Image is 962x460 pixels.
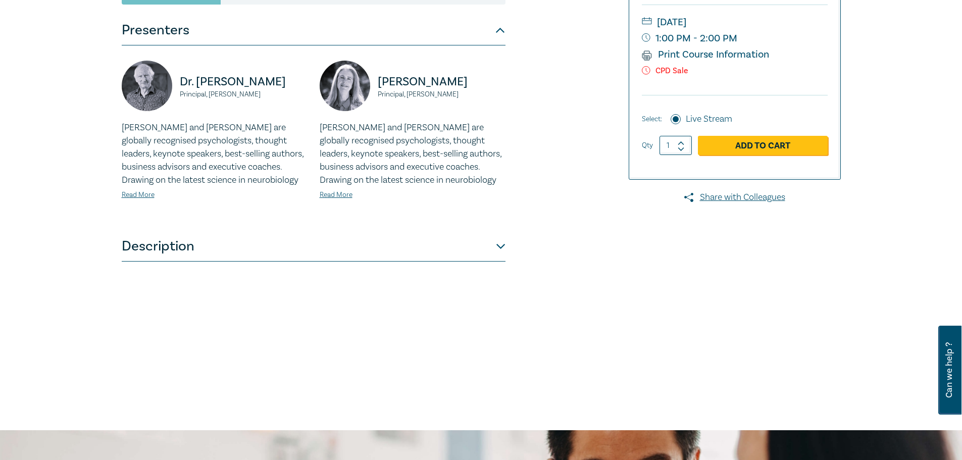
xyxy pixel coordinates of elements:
a: Read More [320,190,352,199]
a: Read More [122,190,155,199]
small: [DATE] [642,14,828,30]
a: Print Course Information [642,48,770,61]
p: [PERSON_NAME] and [PERSON_NAME] are globally recognised psychologists, thought leaders, keynote s... [320,121,505,187]
small: 1:00 PM - 2:00 PM [642,30,828,46]
span: Can we help ? [944,332,954,408]
label: Live Stream [686,113,732,126]
input: 1 [660,136,692,155]
p: Dr. [PERSON_NAME] [180,74,308,90]
small: Principal, [PERSON_NAME] [378,91,505,98]
button: Description [122,231,505,262]
a: Share with Colleagues [629,191,841,204]
span: Select: [642,114,662,125]
img: https://s3.ap-southeast-2.amazonaws.com/leo-cussen-store-production-content/Contacts/Bob%20Murray... [122,61,172,111]
a: Add to Cart [698,136,828,155]
p: CPD Sale [642,66,828,76]
img: https://s3.ap-southeast-2.amazonaws.com/leo-cussen-store-production-content/Contacts/Alicia%20For... [320,61,370,111]
p: [PERSON_NAME] and [PERSON_NAME] are globally recognised psychologists, thought leaders, keynote s... [122,121,308,187]
label: Qty [642,140,653,151]
button: Presenters [122,15,505,45]
p: [PERSON_NAME] [378,74,505,90]
small: Principal, [PERSON_NAME] [180,91,308,98]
